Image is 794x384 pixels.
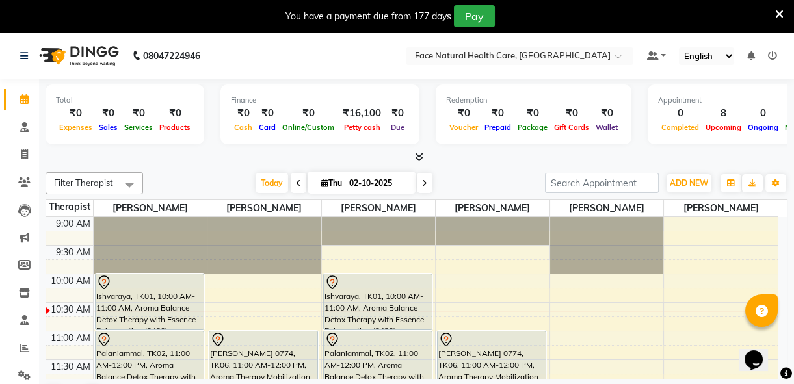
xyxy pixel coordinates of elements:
div: ₹0 [592,106,621,121]
button: Pay [454,5,495,27]
div: ₹0 [386,106,409,121]
span: [PERSON_NAME] [94,200,207,216]
div: ₹16,100 [337,106,386,121]
span: Voucher [446,123,481,132]
button: ADD NEW [667,174,711,192]
span: Expenses [56,123,96,132]
div: 11:00 AM [48,331,93,345]
span: Thu [318,178,345,188]
span: Cash [231,123,256,132]
span: ADD NEW [670,178,708,188]
span: Wallet [592,123,621,132]
span: [PERSON_NAME] [436,200,549,216]
div: ₹0 [551,106,592,121]
span: Services [121,123,156,132]
span: [PERSON_NAME] [322,200,436,216]
img: logo [33,38,122,74]
div: 9:00 AM [53,217,93,231]
span: [PERSON_NAME] [664,200,778,216]
div: ₹0 [156,106,194,121]
span: [PERSON_NAME] [207,200,321,216]
span: Petty cash [341,123,384,132]
span: Online/Custom [279,123,337,132]
div: 0 [745,106,782,121]
span: Filter Therapist [54,177,113,188]
div: ₹0 [256,106,279,121]
span: Prepaid [481,123,514,132]
span: Sales [96,123,121,132]
div: ₹0 [231,106,256,121]
span: Today [256,173,288,193]
span: Gift Cards [551,123,592,132]
iframe: chat widget [739,332,781,371]
div: 10:30 AM [48,303,93,316]
div: Total [56,95,194,106]
div: 10:00 AM [48,274,93,288]
div: 11:30 AM [48,360,93,374]
div: Therapist [46,200,93,214]
span: Card [256,123,279,132]
div: ₹0 [481,106,514,121]
div: ₹0 [514,106,551,121]
span: [PERSON_NAME] [550,200,664,216]
span: Due [388,123,408,132]
span: Completed [658,123,702,132]
span: Package [514,123,551,132]
span: Products [156,123,194,132]
input: 2025-10-02 [345,173,410,193]
div: 0 [658,106,702,121]
div: Finance [231,95,409,106]
span: Upcoming [702,123,745,132]
div: ₹0 [121,106,156,121]
div: 8 [702,106,745,121]
div: Redemption [446,95,621,106]
input: Search Appointment [545,173,659,193]
div: Ishvaraya, TK01, 10:00 AM-11:00 AM, Aroma Balance Detox Therapy with Essence Rejuvenation (2430),... [96,274,204,329]
div: Ishvaraya, TK01, 10:00 AM-11:00 AM, Aroma Balance Detox Therapy with Essence Rejuvenation (2430),... [324,274,432,329]
div: ₹0 [56,106,96,121]
div: ₹0 [279,106,337,121]
div: ₹0 [446,106,481,121]
div: ₹0 [96,106,121,121]
span: Ongoing [745,123,782,132]
div: 9:30 AM [53,246,93,259]
div: You have a payment due from 177 days [285,10,451,23]
b: 08047224946 [143,38,200,74]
